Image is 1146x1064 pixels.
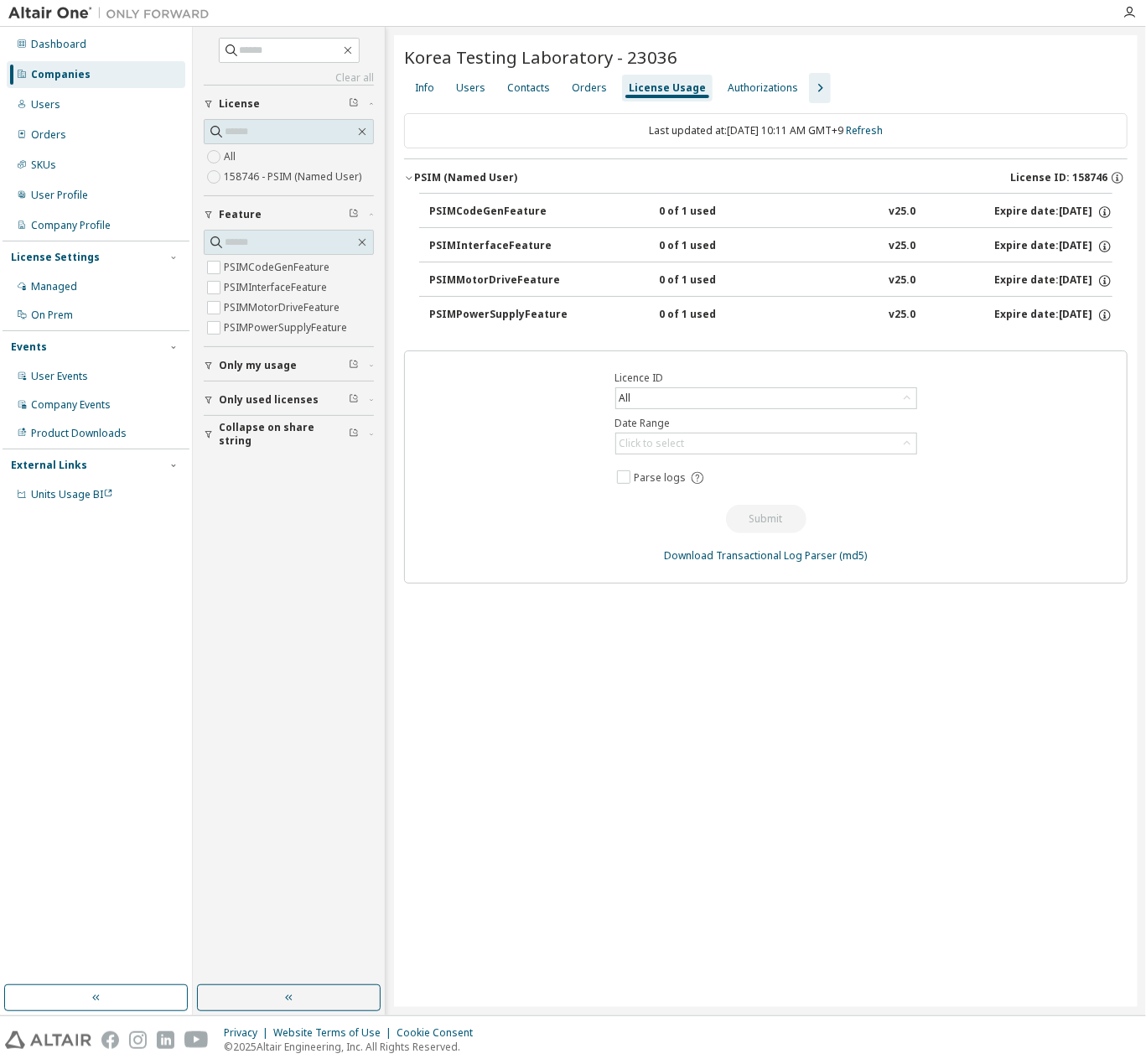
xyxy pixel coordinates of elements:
[31,189,88,202] div: User Profile
[224,257,333,278] label: PSIMCodeGenFeature
[224,1026,273,1040] div: Privacy
[224,167,365,187] label: 158746 - PSIM (Named User)
[397,1026,483,1040] div: Cookie Consent
[349,393,359,407] span: Clear filter
[31,38,86,51] div: Dashboard
[224,1040,483,1054] p: © 2025 Altair Engineering, Inc. All Rights Reserved.
[8,5,218,22] img: Altair One
[429,273,580,288] div: PSIMMotorDriveFeature
[349,359,359,372] span: Clear filter
[204,347,374,384] button: Only my usage
[11,459,87,472] div: External Links
[224,318,350,338] label: PSIMPowerSupplyFeature
[629,81,706,95] div: License Usage
[129,1031,147,1049] img: instagram.svg
[404,45,677,69] span: Korea Testing Laboratory - 23036
[456,81,485,95] div: Users
[415,81,434,95] div: Info
[204,416,374,453] button: Collapse on share string
[1010,171,1107,184] span: License ID: 158746
[349,428,359,441] span: Clear filter
[219,97,260,111] span: License
[219,421,349,448] span: Collapse on share string
[31,98,60,112] div: Users
[572,81,607,95] div: Orders
[665,548,837,563] a: Download Transactional Log Parser
[224,147,239,167] label: All
[219,393,319,407] span: Only used licenses
[726,505,806,533] button: Submit
[414,171,517,184] div: PSIM (Named User)
[429,194,1112,231] button: PSIMCodeGenFeature0 of 1 usedv25.0Expire date:[DATE]
[429,308,580,323] div: PSIMPowerSupplyFeature
[889,239,915,254] div: v25.0
[429,205,580,220] div: PSIMCodeGenFeature
[349,97,359,111] span: Clear filter
[620,437,685,450] div: Click to select
[31,487,113,501] span: Units Usage BI
[31,68,91,81] div: Companies
[659,205,810,220] div: 0 of 1 used
[634,471,686,485] span: Parse logs
[429,297,1112,334] button: PSIMPowerSupplyFeature0 of 1 usedv25.0Expire date:[DATE]
[31,280,77,293] div: Managed
[219,359,297,372] span: Only my usage
[429,262,1112,299] button: PSIMMotorDriveFeature0 of 1 usedv25.0Expire date:[DATE]
[31,128,66,142] div: Orders
[273,1026,397,1040] div: Website Terms of Use
[31,309,73,322] div: On Prem
[224,298,343,318] label: PSIMMotorDriveFeature
[101,1031,119,1049] img: facebook.svg
[157,1031,174,1049] img: linkedin.svg
[31,219,111,232] div: Company Profile
[184,1031,209,1049] img: youtube.svg
[659,308,810,323] div: 0 of 1 used
[889,308,915,323] div: v25.0
[204,71,374,85] a: Clear all
[889,205,915,220] div: v25.0
[617,389,634,407] div: All
[31,398,111,412] div: Company Events
[616,433,916,454] div: Click to select
[728,81,798,95] div: Authorizations
[994,308,1112,323] div: Expire date: [DATE]
[204,86,374,122] button: License
[404,113,1128,148] div: Last updated at: [DATE] 10:11 AM GMT+9
[31,370,88,383] div: User Events
[615,417,917,430] label: Date Range
[615,371,917,385] label: Licence ID
[616,388,916,408] div: All
[429,239,580,254] div: PSIMInterfaceFeature
[507,81,550,95] div: Contacts
[994,205,1112,220] div: Expire date: [DATE]
[31,427,127,440] div: Product Downloads
[349,208,359,221] span: Clear filter
[31,158,56,172] div: SKUs
[846,123,883,138] a: Refresh
[659,273,810,288] div: 0 of 1 used
[889,273,915,288] div: v25.0
[204,381,374,418] button: Only used licenses
[204,196,374,233] button: Feature
[224,278,330,298] label: PSIMInterfaceFeature
[404,159,1128,196] button: PSIM (Named User)License ID: 158746
[840,548,868,563] a: (md5)
[11,251,100,264] div: License Settings
[429,228,1112,265] button: PSIMInterfaceFeature0 of 1 usedv25.0Expire date:[DATE]
[5,1031,91,1049] img: altair_logo.svg
[659,239,810,254] div: 0 of 1 used
[219,208,262,221] span: Feature
[994,239,1112,254] div: Expire date: [DATE]
[11,340,47,354] div: Events
[994,273,1112,288] div: Expire date: [DATE]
